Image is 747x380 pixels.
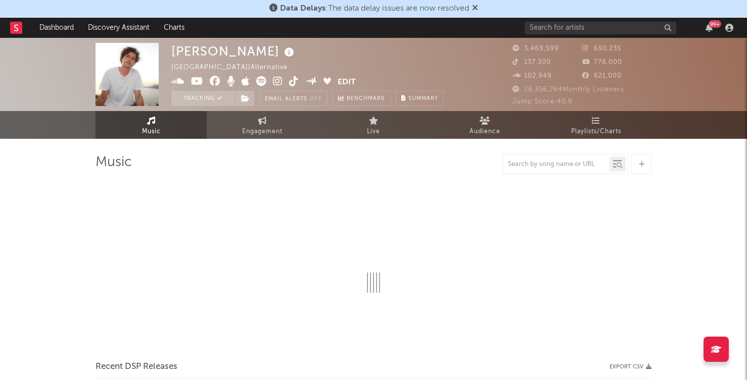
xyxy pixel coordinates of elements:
[540,111,651,139] a: Playlists/Charts
[157,18,192,38] a: Charts
[96,361,177,373] span: Recent DSP Releases
[310,96,322,102] em: Off
[525,22,676,34] input: Search for artists
[280,5,325,13] span: Data Delays
[242,126,283,138] span: Engagement
[171,91,235,106] button: Tracking
[472,5,478,13] span: Dismiss
[512,59,551,66] span: 137,300
[367,126,380,138] span: Live
[171,62,299,74] div: [GEOGRAPHIC_DATA] | Alternative
[318,111,429,139] a: Live
[171,43,297,60] div: [PERSON_NAME]
[280,5,469,13] span: : The data delay issues are now resolved
[571,126,621,138] span: Playlists/Charts
[706,24,713,32] button: 99+
[259,91,328,106] button: Email AlertsOff
[470,126,500,138] span: Audience
[582,73,622,79] span: 621,000
[512,98,573,105] span: Jump Score: 40.9
[32,18,81,38] a: Dashboard
[512,86,624,93] span: 26,356,264 Monthly Listeners
[512,73,552,79] span: 102,949
[582,45,621,52] span: 650,235
[142,126,161,138] span: Music
[81,18,157,38] a: Discovery Assistant
[408,96,438,101] span: Summary
[512,45,559,52] span: 3,469,599
[709,20,721,28] div: 99 +
[396,91,444,106] button: Summary
[610,364,651,370] button: Export CSV
[582,59,622,66] span: 778,000
[338,76,356,89] button: Edit
[503,160,610,169] input: Search by song name or URL
[347,93,385,105] span: Benchmark
[96,111,207,139] a: Music
[333,91,391,106] a: Benchmark
[429,111,540,139] a: Audience
[207,111,318,139] a: Engagement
